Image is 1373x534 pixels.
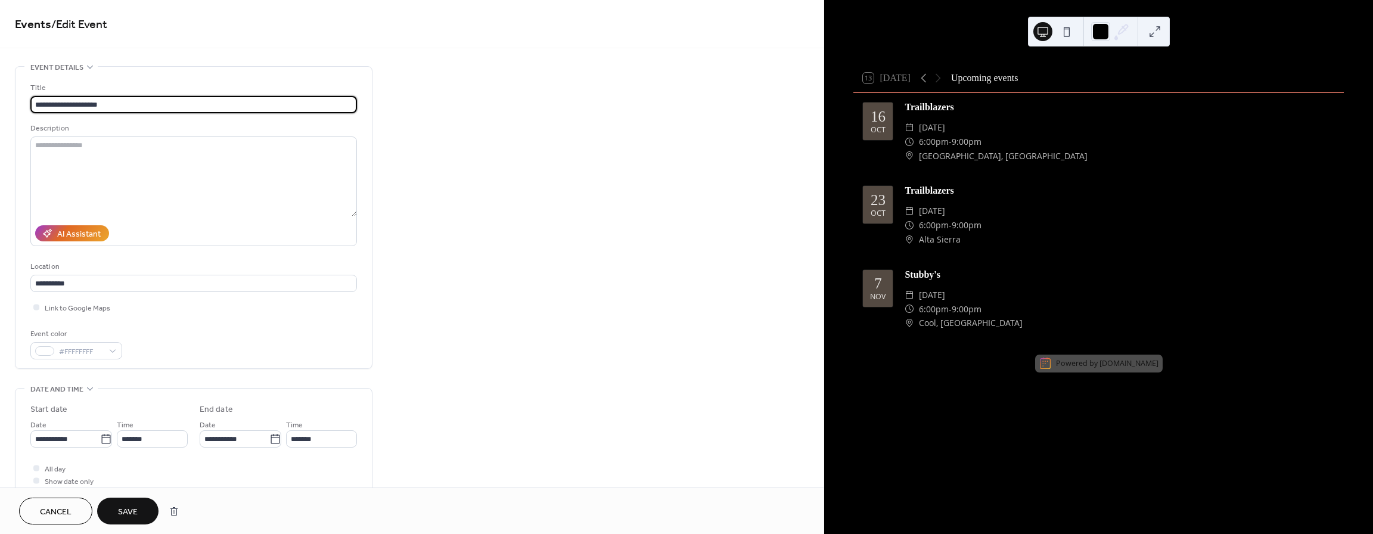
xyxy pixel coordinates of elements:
div: AI Assistant [57,228,101,241]
span: Date [30,419,46,431]
div: ​ [905,218,914,232]
div: ​ [905,204,914,218]
div: Description [30,122,355,135]
span: - [949,302,952,316]
span: Save [118,506,138,519]
div: ​ [905,120,914,135]
div: ​ [905,135,914,149]
span: 6:00pm [919,302,949,316]
span: [DATE] [919,120,945,135]
span: 9:00pm [952,218,981,232]
div: Upcoming events [951,71,1018,85]
span: - [949,218,952,232]
button: AI Assistant [35,225,109,241]
span: Cancel [40,506,72,519]
div: ​ [905,288,914,302]
div: 23 [871,193,886,207]
div: Trailblazers [905,100,1334,114]
span: Time [286,419,303,431]
div: ​ [905,316,914,330]
div: Oct [871,126,886,134]
div: ​ [905,302,914,316]
div: 7 [874,276,882,291]
span: [GEOGRAPHIC_DATA], [GEOGRAPHIC_DATA] [919,149,1088,163]
span: / Edit Event [51,13,107,36]
span: 6:00pm [919,135,949,149]
div: Stubby's [905,268,1334,282]
div: Start date [30,403,67,416]
span: 6:00pm [919,218,949,232]
div: Powered by [1056,358,1158,368]
div: Nov [870,293,886,301]
span: Alta Sierra [919,232,961,247]
span: [DATE] [919,288,945,302]
div: End date [200,403,233,416]
a: Events [15,13,51,36]
div: Oct [871,210,886,218]
span: Date [200,419,216,431]
div: 16 [871,109,886,124]
span: Date and time [30,383,83,396]
button: Save [97,498,159,524]
div: Trailblazers [905,184,1334,198]
span: Event details [30,61,83,74]
button: Cancel [19,498,92,524]
span: 9:00pm [952,302,981,316]
div: ​ [905,232,914,247]
div: Event color [30,328,120,340]
span: - [949,135,952,149]
div: Title [30,82,355,94]
span: Link to Google Maps [45,302,110,315]
span: Cool, [GEOGRAPHIC_DATA] [919,316,1023,330]
span: All day [45,463,66,476]
div: Location [30,260,355,273]
span: 9:00pm [952,135,981,149]
a: [DOMAIN_NAME] [1099,358,1158,368]
span: #FFFFFFFF [59,346,103,358]
span: Show date only [45,476,94,488]
div: ​ [905,149,914,163]
span: [DATE] [919,204,945,218]
span: Time [117,419,133,431]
